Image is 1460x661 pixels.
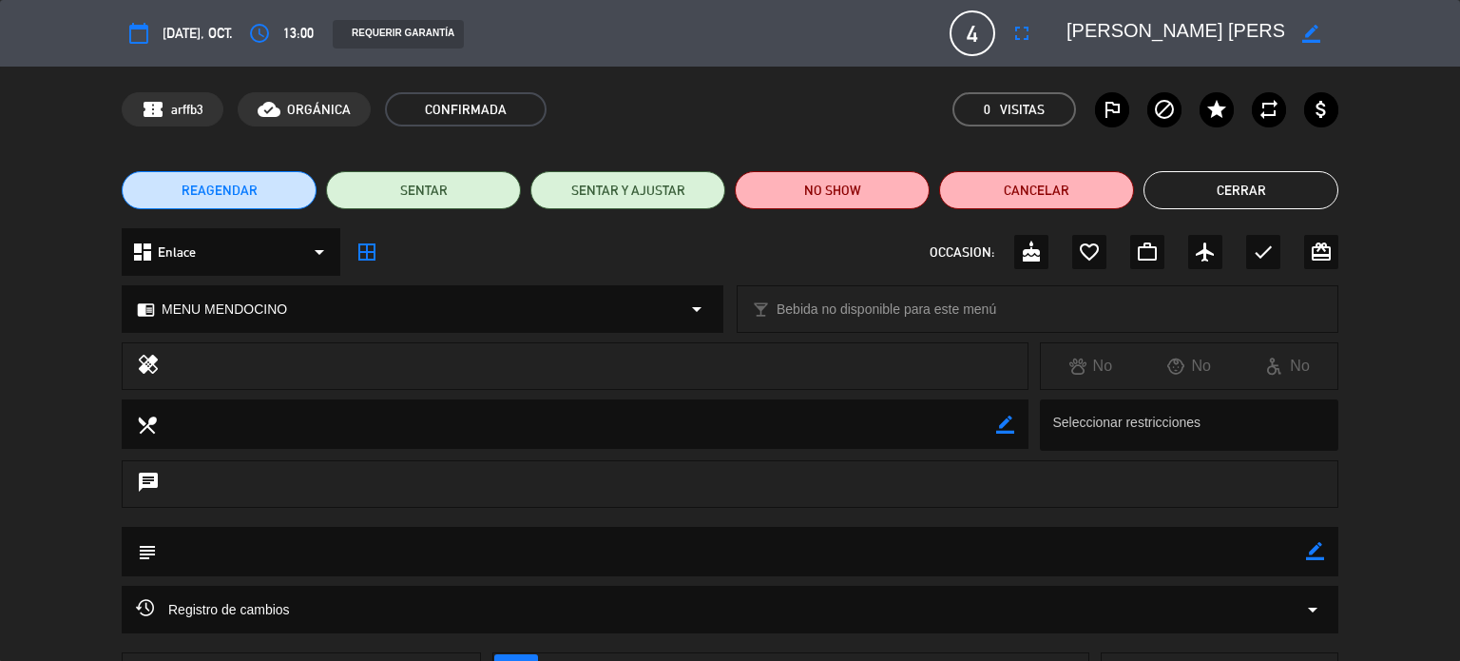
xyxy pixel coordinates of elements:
[996,416,1014,434] i: border_color
[122,16,156,50] button: calendar_today
[735,171,930,209] button: NO SHOW
[685,298,708,321] i: arrow_drop_down
[1306,542,1324,560] i: border_color
[258,98,280,121] i: cloud_done
[355,241,378,263] i: border_all
[1153,98,1176,121] i: block
[939,171,1134,209] button: Cancelar
[1005,16,1039,50] button: fullscreen
[137,353,160,379] i: healing
[1101,98,1124,121] i: outlined_flag
[137,471,160,497] i: chat
[752,301,770,319] i: local_bar
[283,22,314,45] span: 13:00
[530,171,725,209] button: SENTAR Y AJUSTAR
[1205,98,1228,121] i: star
[1302,25,1320,43] i: border_color
[308,241,331,263] i: arrow_drop_down
[171,99,203,121] span: arffb3
[984,99,990,121] span: 0
[287,99,351,121] span: ORGÁNICA
[1143,171,1338,209] button: Cerrar
[1136,241,1159,263] i: work_outline
[326,171,521,209] button: SENTAR
[127,22,150,45] i: calendar_today
[950,10,995,56] span: 4
[136,598,290,621] span: Registro de cambios
[930,242,994,263] span: OCCASION:
[1310,98,1333,121] i: attach_money
[1239,354,1337,379] div: No
[1310,241,1333,263] i: card_giftcard
[1258,98,1280,121] i: repeat
[1078,241,1101,263] i: favorite_border
[777,299,996,321] span: Bebida no disponible para este menú
[1000,99,1045,121] em: Visitas
[1140,354,1239,379] div: No
[248,22,271,45] i: access_time
[1041,354,1140,379] div: No
[333,20,464,49] div: REQUERIR GARANTÍA
[122,171,317,209] button: REAGENDAR
[242,16,277,50] button: access_time
[136,541,157,562] i: subject
[385,92,547,126] span: CONFIRMADA
[158,242,196,263] span: Enlace
[1194,241,1217,263] i: airplanemode_active
[1010,22,1033,45] i: fullscreen
[1252,241,1275,263] i: check
[182,181,258,201] span: REAGENDAR
[163,22,233,45] span: [DATE], oct.
[1301,598,1324,621] i: arrow_drop_down
[136,414,157,435] i: local_dining
[131,241,154,263] i: dashboard
[142,98,164,121] span: confirmation_number
[162,299,287,321] span: MENU MENDOCINO
[137,301,155,319] i: chrome_reader_mode
[1020,241,1043,263] i: cake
